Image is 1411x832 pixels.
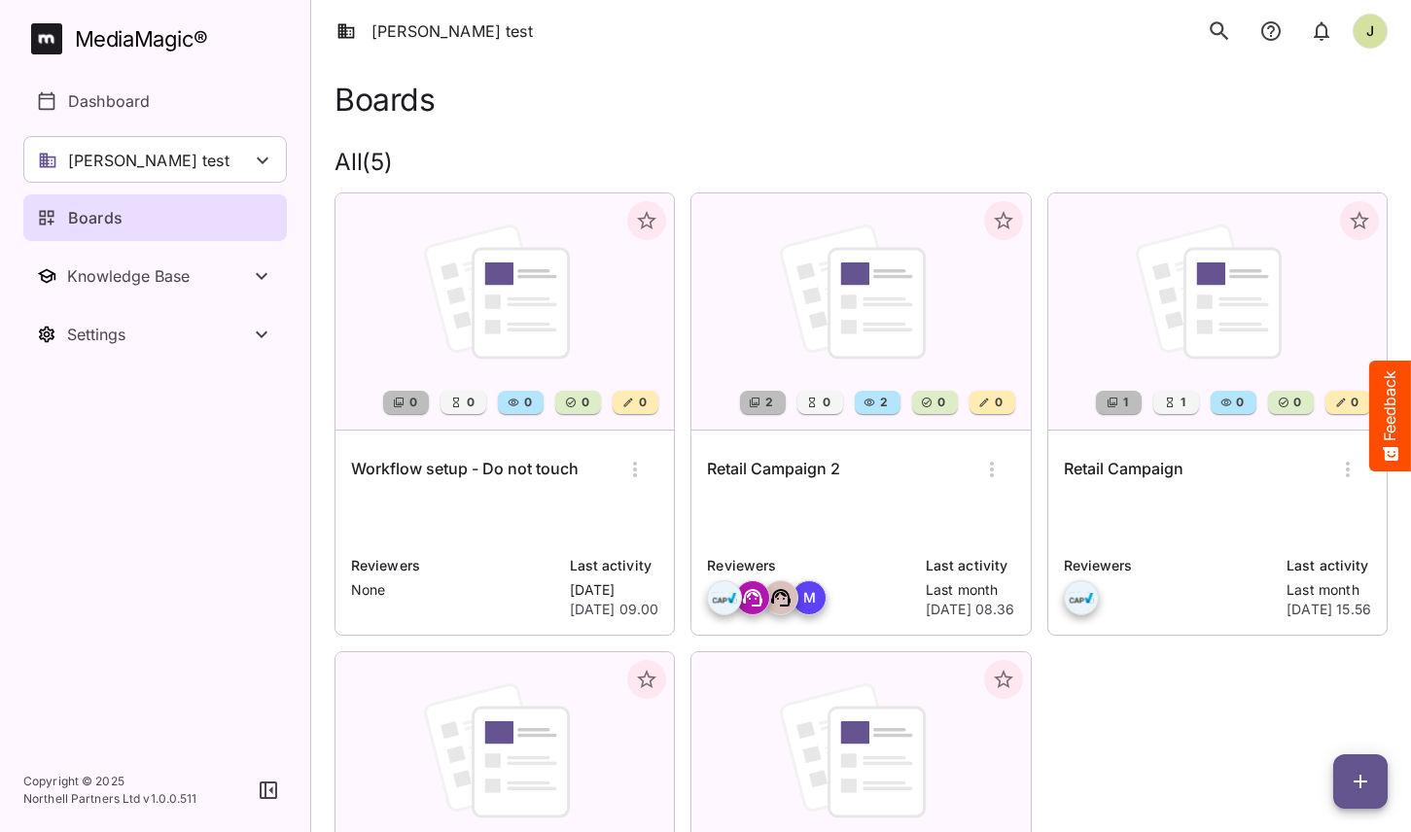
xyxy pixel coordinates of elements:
[351,555,558,576] p: Reviewers
[23,773,197,790] p: Copyright © 2025
[68,206,123,229] p: Boards
[23,253,287,299] button: Toggle Knowledge Base
[23,790,197,808] p: Northell Partners Ltd v 1.0.0.511
[1121,393,1128,412] span: 1
[67,325,250,344] div: Settings
[23,311,287,358] nav: Settings
[1287,600,1371,619] p: [DATE] 15.56
[351,580,558,600] p: None
[993,393,1003,412] span: 0
[821,393,830,412] span: 0
[637,393,647,412] span: 0
[570,555,659,576] p: Last activity
[926,600,1015,619] p: [DATE] 08.36
[1064,555,1276,576] p: Reviewers
[75,23,208,55] div: MediaMagic ®
[23,78,287,124] a: Dashboard
[1291,393,1301,412] span: 0
[1353,14,1388,49] div: J
[1234,393,1244,412] span: 0
[351,457,579,482] h6: Workflow setup - Do not touch
[926,555,1015,576] p: Last activity
[763,393,773,412] span: 2
[407,393,417,412] span: 0
[691,193,1030,430] img: Retail Campaign 2
[570,600,659,619] p: [DATE] 09.00
[23,194,287,241] a: Boards
[707,555,914,576] p: Reviewers
[570,580,659,600] p: [DATE]
[335,82,435,118] h1: Boards
[707,457,840,482] h6: Retail Campaign 2
[1287,580,1371,600] p: Last month
[1302,11,1341,52] button: notifications
[935,393,945,412] span: 0
[792,580,827,615] div: M
[335,193,674,430] img: Workflow setup - Do not touch
[31,23,287,54] a: MediaMagic®
[1048,193,1387,430] img: Retail Campaign
[878,393,888,412] span: 2
[926,580,1015,600] p: Last month
[1287,555,1371,576] p: Last activity
[1179,393,1185,412] span: 1
[580,393,589,412] span: 0
[1349,393,1358,412] span: 0
[1064,457,1183,482] h6: Retail Campaign
[335,149,1388,177] h2: All ( 5 )
[1199,11,1240,52] button: search
[68,89,150,113] p: Dashboard
[23,311,287,358] button: Toggle Settings
[67,266,250,286] div: Knowledge Base
[1252,11,1290,52] button: notifications
[23,253,287,299] nav: Knowledge Base
[465,393,475,412] span: 0
[1369,361,1411,471] button: Feedback
[68,149,229,172] p: [PERSON_NAME] test
[522,393,532,412] span: 0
